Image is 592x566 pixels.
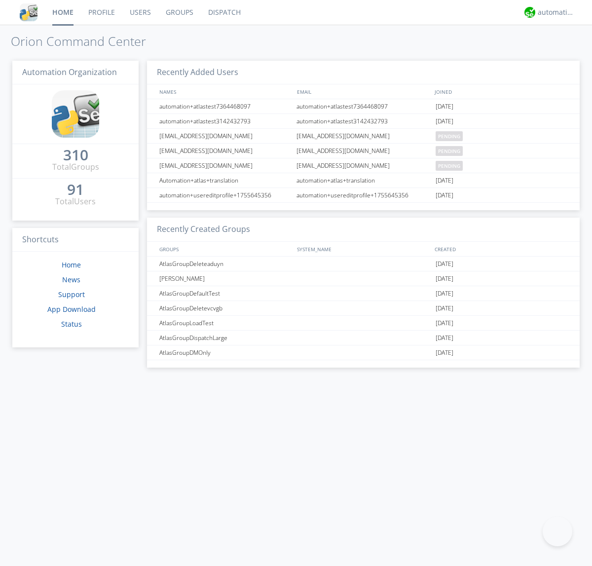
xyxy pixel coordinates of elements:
[147,61,580,85] h3: Recently Added Users
[436,257,453,271] span: [DATE]
[436,188,453,203] span: [DATE]
[157,301,294,315] div: AtlasGroupDeletevcvgb
[432,84,570,99] div: JOINED
[295,84,432,99] div: EMAIL
[147,99,580,114] a: automation+atlastest7364468097automation+atlastest7364468097[DATE]
[294,173,433,188] div: automation+atlas+translation
[436,271,453,286] span: [DATE]
[62,260,81,269] a: Home
[147,316,580,331] a: AtlasGroupLoadTest[DATE]
[295,242,432,256] div: SYSTEM_NAME
[147,218,580,242] h3: Recently Created Groups
[67,185,84,194] div: 91
[432,242,570,256] div: CREATED
[436,99,453,114] span: [DATE]
[157,173,294,188] div: Automation+atlas+translation
[538,7,575,17] div: automation+atlas
[147,257,580,271] a: AtlasGroupDeleteaduyn[DATE]
[52,90,99,138] img: cddb5a64eb264b2086981ab96f4c1ba7
[157,257,294,271] div: AtlasGroupDeleteaduyn
[157,114,294,128] div: automation+atlastest3142432793
[436,114,453,129] span: [DATE]
[294,114,433,128] div: automation+atlastest3142432793
[147,345,580,360] a: AtlasGroupDMOnly[DATE]
[63,150,88,160] div: 310
[62,275,80,284] a: News
[436,345,453,360] span: [DATE]
[157,271,294,286] div: [PERSON_NAME]
[55,196,96,207] div: Total Users
[147,286,580,301] a: AtlasGroupDefaultTest[DATE]
[436,316,453,331] span: [DATE]
[61,319,82,329] a: Status
[157,286,294,301] div: AtlasGroupDefaultTest
[436,331,453,345] span: [DATE]
[157,316,294,330] div: AtlasGroupLoadTest
[294,99,433,113] div: automation+atlastest7364468097
[436,131,463,141] span: pending
[20,3,37,21] img: cddb5a64eb264b2086981ab96f4c1ba7
[63,150,88,161] a: 310
[157,84,292,99] div: NAMES
[47,304,96,314] a: App Download
[436,161,463,171] span: pending
[436,301,453,316] span: [DATE]
[294,129,433,143] div: [EMAIL_ADDRESS][DOMAIN_NAME]
[147,301,580,316] a: AtlasGroupDeletevcvgb[DATE]
[436,286,453,301] span: [DATE]
[157,188,294,202] div: automation+usereditprofile+1755645356
[147,144,580,158] a: [EMAIL_ADDRESS][DOMAIN_NAME][EMAIL_ADDRESS][DOMAIN_NAME]pending
[157,129,294,143] div: [EMAIL_ADDRESS][DOMAIN_NAME]
[524,7,535,18] img: d2d01cd9b4174d08988066c6d424eccd
[294,144,433,158] div: [EMAIL_ADDRESS][DOMAIN_NAME]
[157,99,294,113] div: automation+atlastest7364468097
[147,188,580,203] a: automation+usereditprofile+1755645356automation+usereditprofile+1755645356[DATE]
[52,161,99,173] div: Total Groups
[22,67,117,77] span: Automation Organization
[157,242,292,256] div: GROUPS
[543,517,572,546] iframe: Toggle Customer Support
[147,114,580,129] a: automation+atlastest3142432793automation+atlastest3142432793[DATE]
[157,331,294,345] div: AtlasGroupDispatchLarge
[67,185,84,196] a: 91
[157,345,294,360] div: AtlasGroupDMOnly
[147,331,580,345] a: AtlasGroupDispatchLarge[DATE]
[12,228,139,252] h3: Shortcuts
[147,173,580,188] a: Automation+atlas+translationautomation+atlas+translation[DATE]
[436,146,463,156] span: pending
[294,158,433,173] div: [EMAIL_ADDRESS][DOMAIN_NAME]
[436,173,453,188] span: [DATE]
[157,158,294,173] div: [EMAIL_ADDRESS][DOMAIN_NAME]
[157,144,294,158] div: [EMAIL_ADDRESS][DOMAIN_NAME]
[147,129,580,144] a: [EMAIL_ADDRESS][DOMAIN_NAME][EMAIL_ADDRESS][DOMAIN_NAME]pending
[294,188,433,202] div: automation+usereditprofile+1755645356
[147,271,580,286] a: [PERSON_NAME][DATE]
[147,158,580,173] a: [EMAIL_ADDRESS][DOMAIN_NAME][EMAIL_ADDRESS][DOMAIN_NAME]pending
[58,290,85,299] a: Support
